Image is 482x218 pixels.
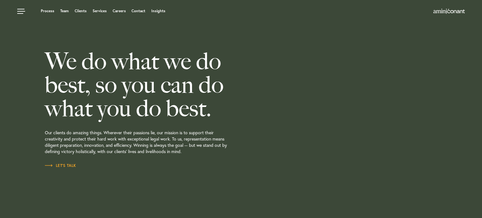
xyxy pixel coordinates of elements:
[45,50,276,120] h2: We do what we do best, so you can do what you do best.
[433,9,465,14] img: Amini & Conant
[75,9,87,13] a: Clients
[45,120,276,162] p: Our clients do amazing things. Wherever their passions lie, our mission is to support their creat...
[45,162,76,169] a: Let’s Talk
[41,9,54,13] a: Process
[45,164,76,167] span: Let’s Talk
[131,9,145,13] a: Contact
[60,9,69,13] a: Team
[113,9,126,13] a: Careers
[93,9,107,13] a: Services
[151,9,165,13] a: Insights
